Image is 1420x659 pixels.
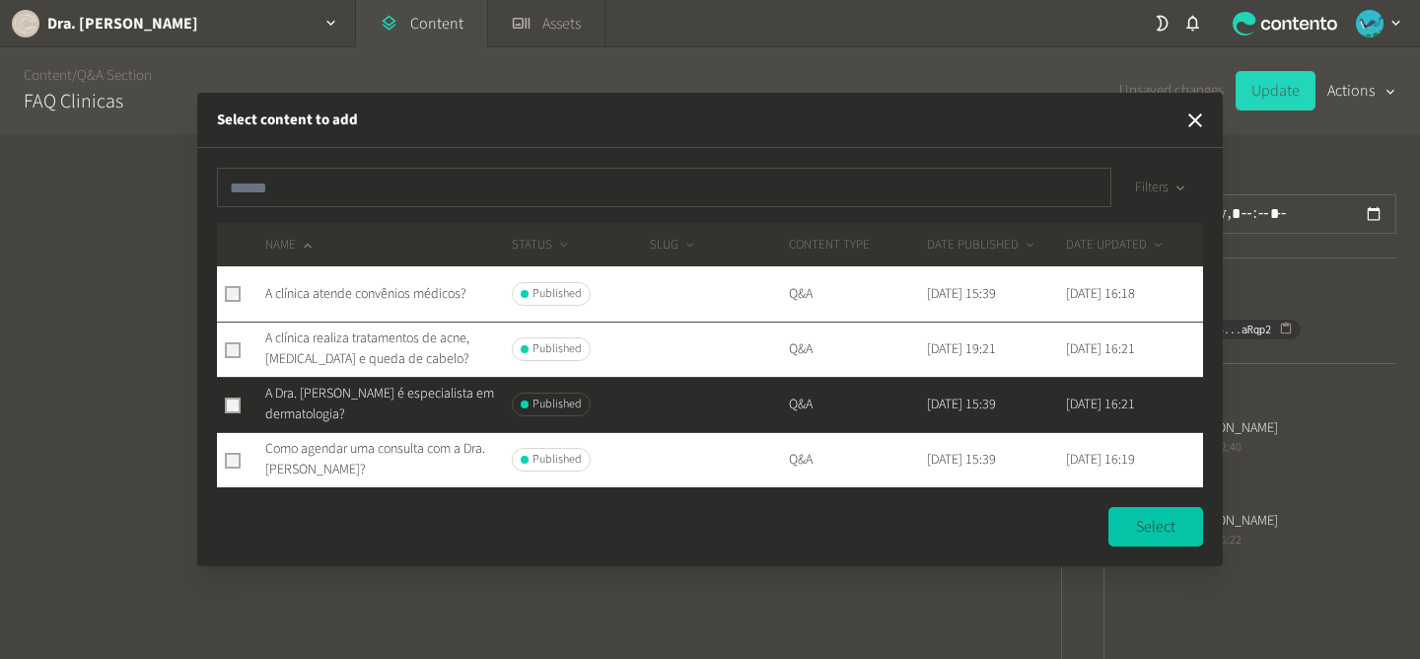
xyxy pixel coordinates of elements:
span: Como agendar uma consulta com a Dra. [PERSON_NAME]? [265,439,485,479]
time: [DATE] 15:39 [927,450,996,470]
button: SLUG [650,236,698,256]
td: Q&A [788,432,926,487]
span: Published [532,340,582,358]
button: NAME [265,236,316,256]
time: [DATE] 19:21 [927,339,996,359]
span: Published [532,396,582,413]
time: [DATE] 16:19 [1066,450,1135,470]
span: Published [532,451,582,469]
th: CONTENT TYPE [788,223,926,266]
time: [DATE] 16:21 [1066,339,1135,359]
time: [DATE] 15:39 [927,284,996,304]
span: Published [532,285,582,303]
time: [DATE] 16:18 [1066,284,1135,304]
time: [DATE] 16:21 [1066,395,1135,414]
td: Q&A [788,322,926,377]
span: A Dra. [PERSON_NAME] é especialista em dermatologia? [265,384,494,424]
button: Select [1108,507,1203,547]
button: Filters [1119,168,1203,207]
td: Q&A [788,377,926,432]
h2: Select content to add [217,110,358,132]
td: Q&A [788,266,926,322]
time: [DATE] 15:39 [927,395,996,414]
span: A clínica realiza tratamentos de acne, [MEDICAL_DATA] e queda de cabelo? [265,329,469,369]
button: STATUS [512,236,572,256]
span: Filters [1135,178,1169,198]
button: DATE PUBLISHED [927,236,1038,256]
span: A clínica atende convênios médicos? [265,284,466,304]
button: DATE UPDATED [1066,236,1167,256]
